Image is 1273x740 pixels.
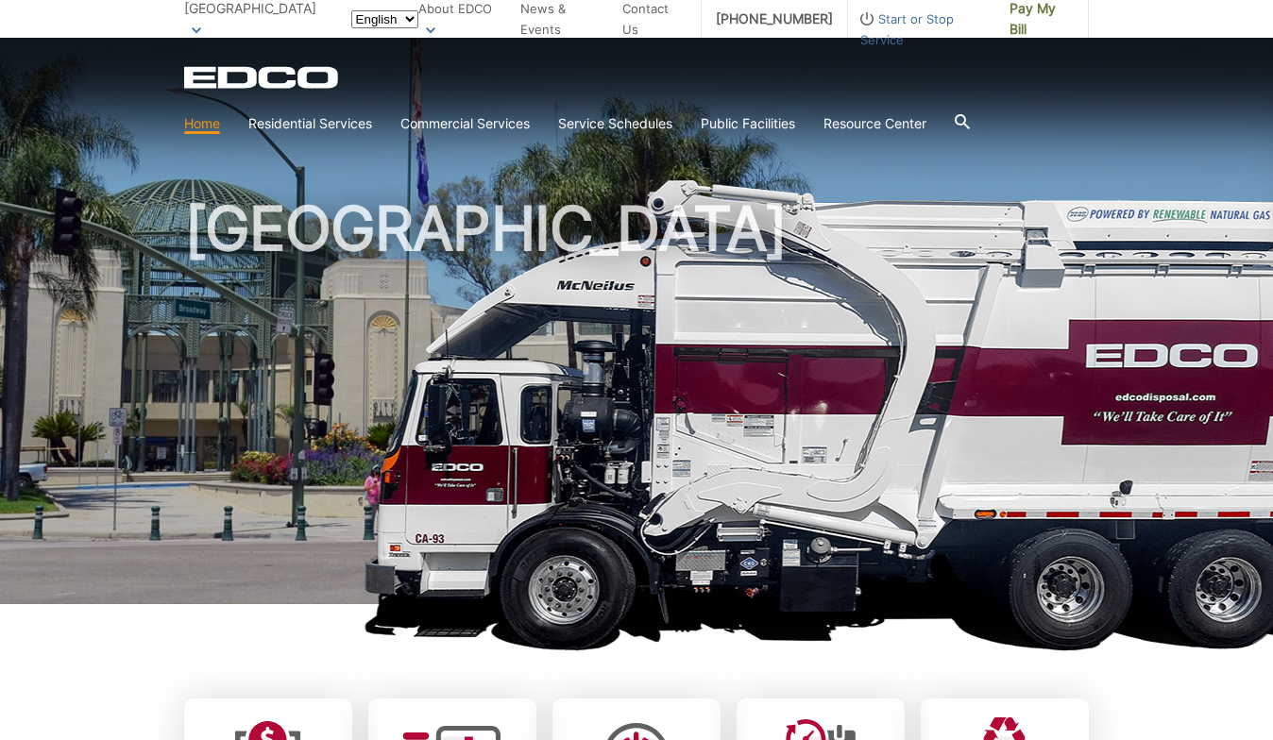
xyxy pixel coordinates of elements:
a: Commercial Services [400,113,530,134]
a: Resource Center [823,113,926,134]
a: Home [184,113,220,134]
h1: [GEOGRAPHIC_DATA] [184,198,1089,613]
a: Service Schedules [558,113,672,134]
a: EDCD logo. Return to the homepage. [184,66,341,89]
a: Residential Services [248,113,372,134]
a: Public Facilities [701,113,795,134]
select: Select a language [351,10,418,28]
